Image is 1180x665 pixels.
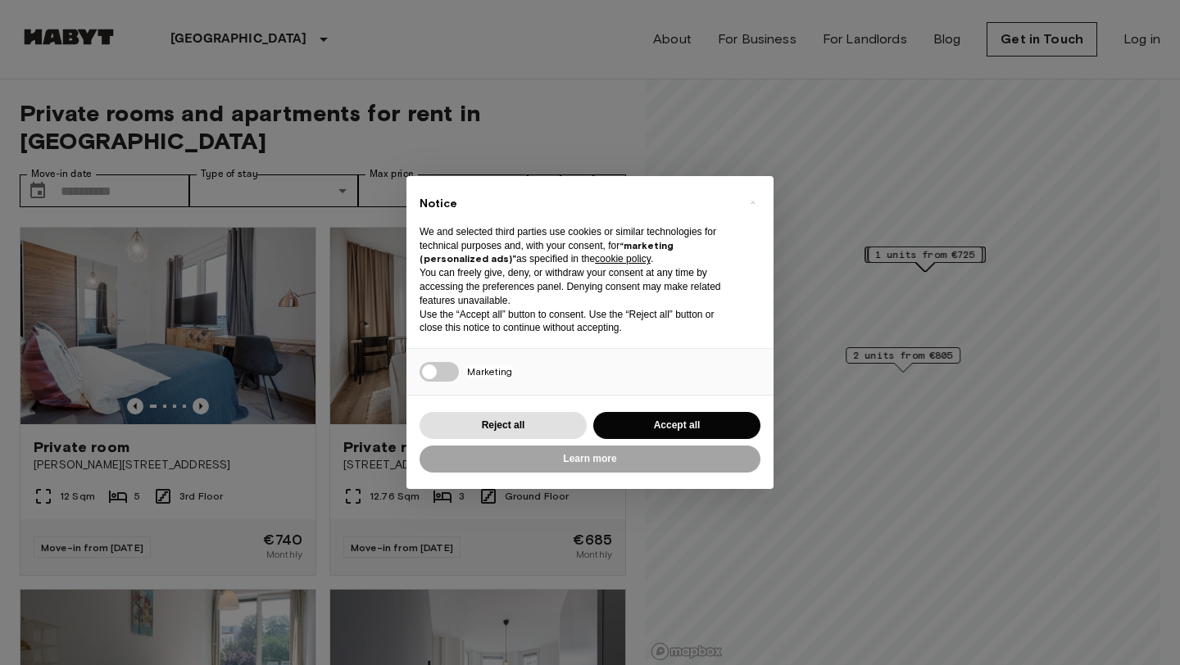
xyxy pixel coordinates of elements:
[420,239,674,265] strong: “marketing (personalized ads)”
[595,253,651,265] a: cookie policy
[420,196,734,212] h2: Notice
[420,266,734,307] p: You can freely give, deny, or withdraw your consent at any time by accessing the preferences pane...
[420,412,587,439] button: Reject all
[420,225,734,266] p: We and selected third parties use cookies or similar technologies for technical purposes and, wit...
[739,189,765,215] button: Close this notice
[420,308,734,336] p: Use the “Accept all” button to consent. Use the “Reject all” button or close this notice to conti...
[420,446,760,473] button: Learn more
[467,365,512,378] span: Marketing
[750,192,756,212] span: ×
[593,412,760,439] button: Accept all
